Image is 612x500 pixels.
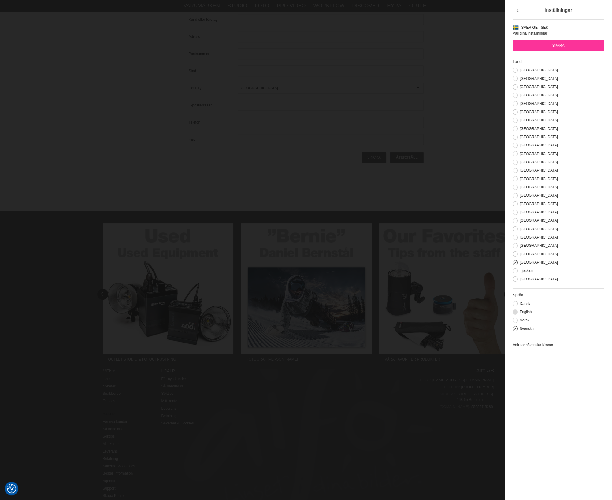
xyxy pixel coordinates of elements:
span: E-post: [416,377,432,383]
a: Annons:22-03F banner-sidfot-used.jpgOutlet Studio & Fotoutrustning [103,223,233,365]
h2: Språk [513,292,604,298]
input: Skicka [362,152,386,163]
a: Studio [228,2,247,10]
a: Pro Video [277,2,306,10]
label: [GEOGRAPHIC_DATA] [518,235,558,239]
span: Telefon: [442,384,461,390]
a: Hyra [387,2,401,10]
label: [GEOGRAPHIC_DATA] [518,118,558,122]
label: [GEOGRAPHIC_DATA] [518,168,558,172]
a: Så handlar du [161,384,184,388]
span: [STREET_ADDRESS] 168 65 Bromma [457,391,494,402]
a: [PHONE_NUMBER] [461,384,494,390]
label: [GEOGRAPHIC_DATA] [518,93,558,97]
a: Söktips [161,391,173,396]
label: [GEOGRAPHIC_DATA] [518,135,558,139]
label: Kund eller företag [189,17,238,22]
label: [GEOGRAPHIC_DATA] [518,260,558,265]
label: [GEOGRAPHIC_DATA] [518,202,558,206]
h2: Land [513,59,604,65]
span: Adress: [439,391,457,397]
a: Annons:22-04F banner-sidfot-bernie.jpgFotograf [PERSON_NAME] [241,223,372,365]
a: Nyheter [103,384,116,388]
a: Leverans [103,449,118,454]
label: [GEOGRAPHIC_DATA] [518,152,558,156]
label: Telefon [189,120,238,125]
a: Betalning [161,414,177,418]
a: Betalning [103,457,118,461]
img: SE [513,24,519,31]
a: Leverans [161,406,176,411]
span: Våra favoriter produkter [379,354,446,365]
label: [GEOGRAPHIC_DATA] [518,210,558,214]
a: Mitt konto [103,442,119,446]
label: [GEOGRAPHIC_DATA] [518,110,558,114]
span: 556567-5286 [471,404,494,409]
label: [GEOGRAPHIC_DATA] [518,68,558,72]
a: Discover [352,2,379,10]
a: [EMAIL_ADDRESS][DOMAIN_NAME] [432,377,494,383]
label: [GEOGRAPHIC_DATA] [518,76,558,81]
label: [GEOGRAPHIC_DATA] [518,185,558,189]
a: Säkerhet & Cookies [103,464,135,468]
label: Tjeckien [518,269,533,273]
input: Spara [513,40,604,51]
label: Valuta: : [513,343,527,347]
input: Återställ [390,152,423,163]
a: Om oss [103,399,115,403]
h4: Hjälp [161,368,220,374]
img: Annons:22-04F banner-sidfot-bernie.jpg [241,223,372,354]
span: Outlet Studio & Fotoutrustning [103,354,182,365]
a: Hem [103,377,110,381]
span: Svenska Kronor [527,343,553,347]
strong: Hjälp [103,411,161,417]
a: Mitt konto [161,399,177,403]
label: [GEOGRAPHIC_DATA] [518,193,558,198]
span: Välj dina inställningar [513,31,547,35]
a: Aifo AB [476,368,494,373]
label: Stad [189,68,238,74]
label: [GEOGRAPHIC_DATA] [518,252,558,256]
a: Agenturer [103,479,119,483]
a: Så handlar du [103,427,126,431]
a: Skapa Konto [103,494,124,498]
label: [GEOGRAPHIC_DATA] [518,243,558,248]
a: För nya kunder [103,420,128,424]
label: Norsk [518,318,529,322]
label: Country [189,85,238,91]
a: Support [103,486,116,491]
label: Dansk [518,302,530,306]
label: English [518,310,532,314]
label: [GEOGRAPHIC_DATA] [518,227,558,231]
a: Söktips [103,434,115,439]
label: [GEOGRAPHIC_DATA] [518,160,558,164]
div: Inställningar [517,6,600,14]
button: Next [504,289,515,300]
label: Svenska [518,327,534,331]
button: Samtyckesinställningar [7,483,16,494]
label: Fax [189,137,238,142]
span: Sverige - SEK [521,25,548,30]
img: Annons:22-05F banner-sidfot-favorites.jpg [379,223,510,354]
span: Fotograf [PERSON_NAME] [241,354,303,365]
img: Annons:22-03F banner-sidfot-used.jpg [103,223,233,354]
label: [GEOGRAPHIC_DATA] [518,177,558,181]
a: Outlet [409,2,429,10]
label: Postnummer [189,51,238,57]
label: [GEOGRAPHIC_DATA] [518,102,558,106]
a: Varumärken [184,2,220,10]
a: För nya kunder [161,377,186,381]
label: E-postadress [189,102,238,108]
a: Snabborder [103,391,122,396]
label: [GEOGRAPHIC_DATA] [518,143,558,147]
label: [GEOGRAPHIC_DATA] [518,85,558,89]
label: [GEOGRAPHIC_DATA] [518,277,558,281]
label: Adress [189,34,238,39]
a: Workflow [313,2,344,10]
a: Foto [255,2,269,10]
img: Revisit consent button [7,484,16,493]
label: [GEOGRAPHIC_DATA] [518,127,558,131]
button: Previous [97,289,108,300]
a: Annons:22-05F banner-sidfot-favorites.jpgVåra favoriter produkter [379,223,510,365]
a: Säkerhet & Cookies [161,421,194,425]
